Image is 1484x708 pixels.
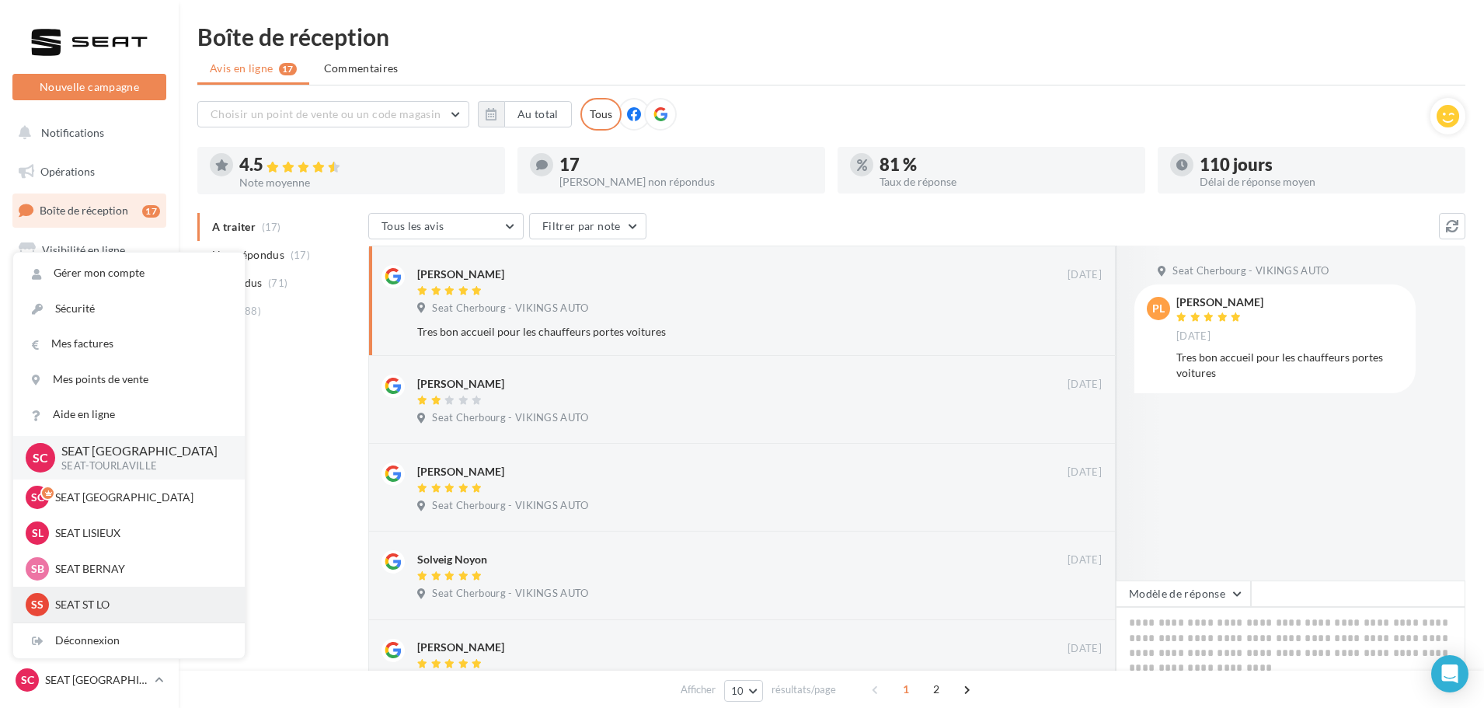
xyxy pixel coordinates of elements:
[268,277,287,289] span: (71)
[12,665,166,695] a: SC SEAT [GEOGRAPHIC_DATA]
[417,376,504,392] div: [PERSON_NAME]
[880,176,1133,187] div: Taux de réponse
[55,525,226,541] p: SEAT LISIEUX
[61,459,220,473] p: SEAT-TOURLAVILLE
[9,427,169,473] a: PLV et print personnalisable
[197,101,469,127] button: Choisir un point de vente ou un code magasin
[291,249,310,261] span: (17)
[1431,655,1468,692] div: Open Intercom Messenger
[580,98,622,131] div: Tous
[40,165,95,178] span: Opérations
[9,194,169,227] a: Boîte de réception17
[417,267,504,282] div: [PERSON_NAME]
[894,677,918,702] span: 1
[211,107,441,120] span: Choisir un point de vente ou un code magasin
[1200,176,1453,187] div: Délai de réponse moyen
[559,156,813,173] div: 17
[1068,642,1102,656] span: [DATE]
[368,213,524,239] button: Tous les avis
[9,155,169,188] a: Opérations
[9,117,163,149] button: Notifications
[12,74,166,100] button: Nouvelle campagne
[21,672,34,688] span: SC
[9,479,169,525] a: Campagnes DataOnDemand
[239,156,493,174] div: 4.5
[504,101,572,127] button: Au total
[1176,297,1263,308] div: [PERSON_NAME]
[724,680,764,702] button: 10
[13,326,245,361] a: Mes factures
[41,126,104,139] span: Notifications
[9,273,169,305] a: Campagnes
[13,623,245,658] div: Déconnexion
[417,464,504,480] div: [PERSON_NAME]
[417,552,487,567] div: Solveig Noyon
[417,640,504,655] div: [PERSON_NAME]
[13,256,245,291] a: Gérer mon compte
[197,25,1465,48] div: Boîte de réception
[9,350,169,382] a: Médiathèque
[1068,268,1102,282] span: [DATE]
[880,156,1133,173] div: 81 %
[731,685,744,697] span: 10
[1176,350,1403,381] div: Tres bon accueil pour les chauffeurs portes voitures
[55,597,226,612] p: SEAT ST LO
[529,213,646,239] button: Filtrer par note
[681,682,716,697] span: Afficher
[239,177,493,188] div: Note moyenne
[31,490,44,505] span: SC
[432,499,588,513] span: Seat Cherbourg - VIKINGS AUTO
[45,672,148,688] p: SEAT [GEOGRAPHIC_DATA]
[559,176,813,187] div: [PERSON_NAME] non répondus
[242,305,261,317] span: (88)
[9,234,169,267] a: Visibilité en ligne
[1068,466,1102,480] span: [DATE]
[1152,301,1165,316] span: PL
[432,302,588,316] span: Seat Cherbourg - VIKINGS AUTO
[772,682,836,697] span: résultats/page
[1176,330,1211,344] span: [DATE]
[432,411,588,425] span: Seat Cherbourg - VIKINGS AUTO
[40,204,128,217] span: Boîte de réception
[432,587,588,601] span: Seat Cherbourg - VIKINGS AUTO
[324,61,399,76] span: Commentaires
[142,205,160,218] div: 17
[13,362,245,397] a: Mes points de vente
[42,243,125,256] span: Visibilité en ligne
[1172,264,1329,278] span: Seat Cherbourg - VIKINGS AUTO
[478,101,572,127] button: Au total
[32,525,44,541] span: SL
[31,561,44,577] span: SB
[417,324,1001,340] div: Tres bon accueil pour les chauffeurs portes voitures
[33,448,48,466] span: SC
[1068,378,1102,392] span: [DATE]
[55,561,226,577] p: SEAT BERNAY
[1068,553,1102,567] span: [DATE]
[9,389,169,421] a: Calendrier
[1200,156,1453,173] div: 110 jours
[55,490,226,505] p: SEAT [GEOGRAPHIC_DATA]
[13,397,245,432] a: Aide en ligne
[13,291,245,326] a: Sécurité
[61,442,220,460] p: SEAT [GEOGRAPHIC_DATA]
[1116,581,1251,607] button: Modèle de réponse
[212,247,284,263] span: Non répondus
[381,219,444,232] span: Tous les avis
[9,311,169,344] a: Contacts
[924,677,949,702] span: 2
[31,597,44,612] span: SS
